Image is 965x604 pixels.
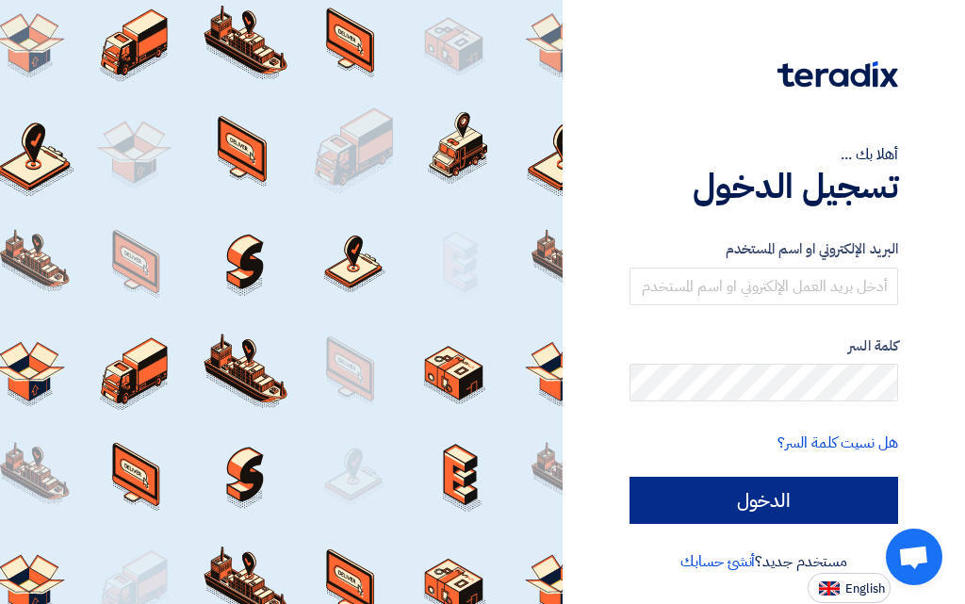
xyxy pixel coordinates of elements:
[630,166,898,207] h1: تسجيل الدخول
[630,335,898,357] label: كلمة السر
[680,550,755,573] a: أنشئ حسابك
[886,529,942,585] div: Open chat
[777,432,898,454] a: هل نسيت كلمة السر؟
[845,582,885,596] span: English
[630,268,898,305] input: أدخل بريد العمل الإلكتروني او اسم المستخدم الخاص بك ...
[630,550,898,573] div: مستخدم جديد؟
[630,238,898,260] label: البريد الإلكتروني او اسم المستخدم
[630,477,898,524] input: الدخول
[808,573,891,603] button: English
[819,581,840,596] img: en-US.png
[630,143,898,166] div: أهلا بك ...
[777,61,898,88] img: Teradix logo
